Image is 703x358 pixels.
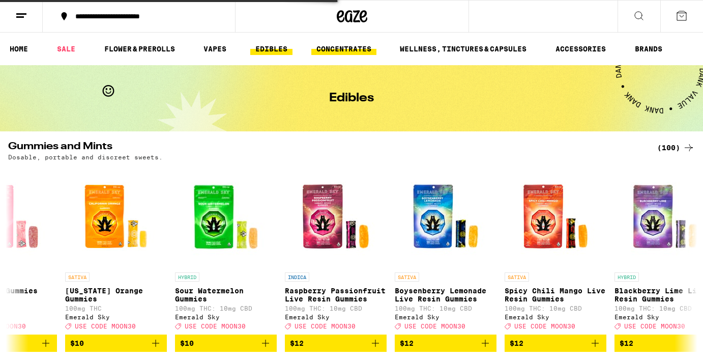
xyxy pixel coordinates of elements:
img: Emerald Sky - Raspberry Passionfruit Live Resin Gummies [285,166,387,267]
p: [US_STATE] Orange Gummies [65,287,167,303]
div: Emerald Sky [505,314,606,320]
p: 100mg THC [65,305,167,312]
a: CONCENTRATES [311,43,376,55]
p: SATIVA [505,272,529,282]
h1: Edibles [329,92,374,104]
span: USE CODE MOON30 [514,323,575,329]
span: USE CODE MOON30 [75,323,136,329]
span: USE CODE MOON30 [295,323,356,329]
span: $12 [510,339,523,347]
span: USE CODE MOON30 [185,323,246,329]
a: SALE [52,43,80,55]
a: Open page for Sour Watermelon Gummies from Emerald Sky [175,166,277,335]
button: Add to bag [505,335,606,352]
a: Open page for Boysenberry Lemonade Live Resin Gummies from Emerald Sky [395,166,496,335]
p: Boysenberry Lemonade Live Resin Gummies [395,287,496,303]
a: ACCESSORIES [550,43,611,55]
img: Emerald Sky - Spicy Chili Mango Live Resin Gummies [505,166,606,267]
p: SATIVA [395,272,419,282]
button: Add to bag [175,335,277,352]
p: Spicy Chili Mango Live Resin Gummies [505,287,606,303]
span: $12 [620,339,633,347]
div: Emerald Sky [175,314,277,320]
button: Add to bag [395,335,496,352]
p: INDICA [285,272,309,282]
a: BRANDS [630,43,667,55]
p: 100mg THC: 10mg CBD [395,305,496,312]
span: Hi. Need any help? [6,7,73,15]
img: Emerald Sky - Sour Watermelon Gummies [175,166,277,267]
span: USE CODE MOON30 [404,323,465,329]
span: $10 [70,339,84,347]
a: Open page for Raspberry Passionfruit Live Resin Gummies from Emerald Sky [285,166,387,335]
div: Emerald Sky [65,314,167,320]
div: Emerald Sky [285,314,387,320]
p: 100mg THC: 10mg CBD [175,305,277,312]
img: Emerald Sky - California Orange Gummies [65,166,167,267]
a: WELLNESS, TINCTURES & CAPSULES [395,43,532,55]
button: Add to bag [285,335,387,352]
p: HYBRID [614,272,639,282]
p: 100mg THC: 10mg CBD [285,305,387,312]
a: FLOWER & PREROLLS [99,43,180,55]
p: Raspberry Passionfruit Live Resin Gummies [285,287,387,303]
p: HYBRID [175,272,199,282]
p: Sour Watermelon Gummies [175,287,277,303]
span: $12 [400,339,414,347]
a: VAPES [198,43,231,55]
a: EDIBLES [250,43,292,55]
button: Add to bag [65,335,167,352]
span: USE CODE MOON30 [624,323,685,329]
img: Emerald Sky - Boysenberry Lemonade Live Resin Gummies [395,166,496,267]
p: Dosable, portable and discreet sweets. [8,154,163,160]
a: HOME [5,43,33,55]
a: Open page for Spicy Chili Mango Live Resin Gummies from Emerald Sky [505,166,606,335]
p: 100mg THC: 10mg CBD [505,305,606,312]
h2: Gummies and Mints [8,142,645,154]
p: SATIVA [65,272,90,282]
span: $12 [290,339,304,347]
a: Open page for California Orange Gummies from Emerald Sky [65,166,167,335]
div: Emerald Sky [395,314,496,320]
a: (100) [657,142,695,154]
span: $10 [180,339,194,347]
